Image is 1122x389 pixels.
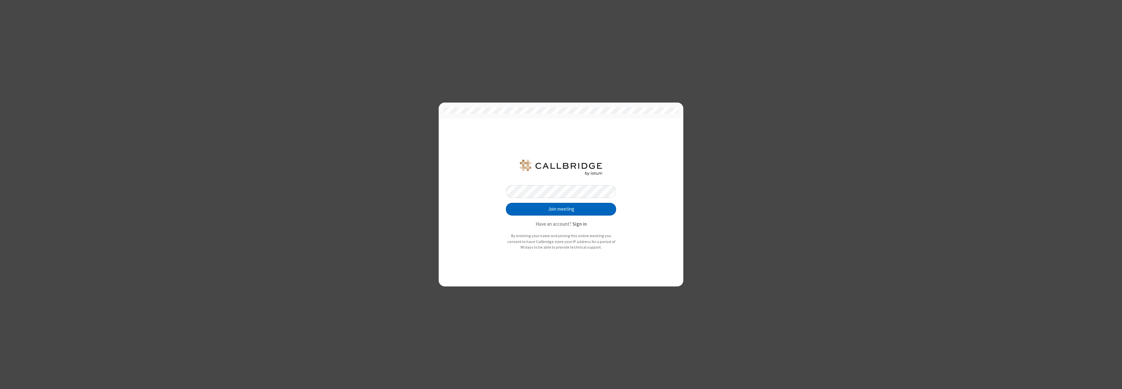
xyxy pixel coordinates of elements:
[519,160,603,175] img: QA Selenium DO NOT DELETE OR CHANGE
[506,203,616,216] button: Join meeting
[506,220,616,228] p: Have an account?
[572,221,587,227] strong: Sign in
[572,220,587,228] button: Sign in
[506,233,616,250] p: By entering your name and joining this online meeting you consent to have Callbridge store your I...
